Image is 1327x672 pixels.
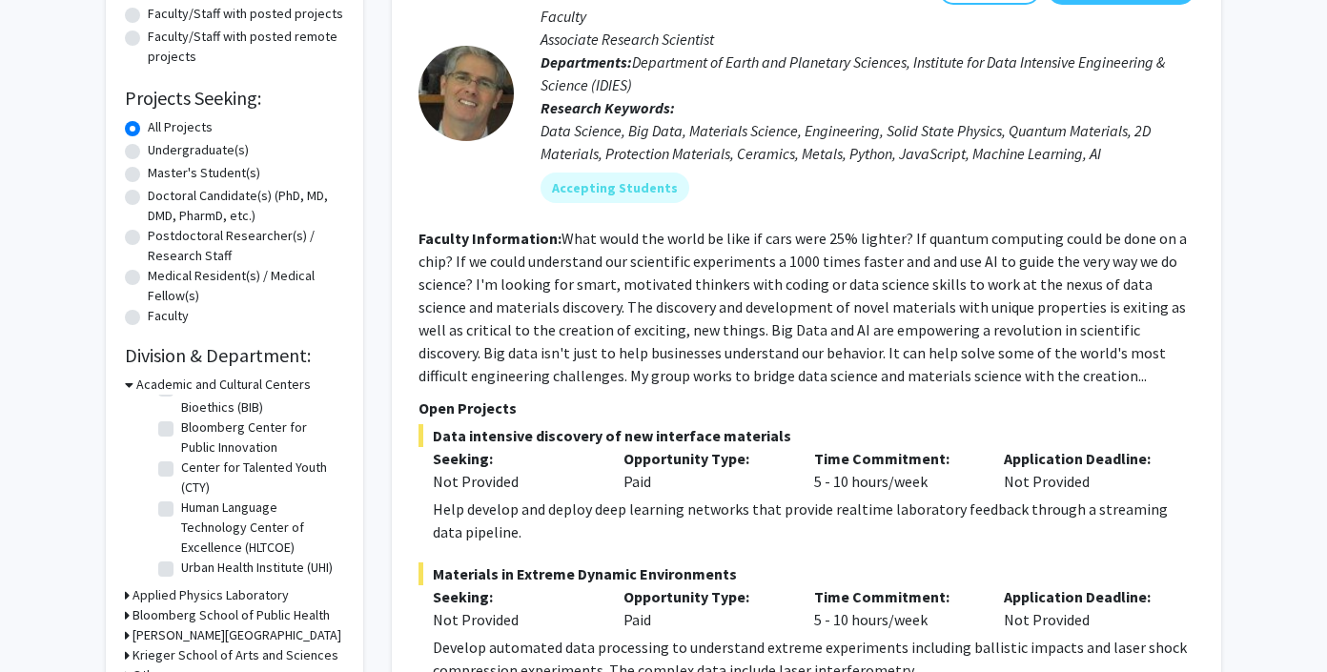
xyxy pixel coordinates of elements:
div: Data Science, Big Data, Materials Science, Engineering, Solid State Physics, Quantum Materials, 2... [541,119,1194,165]
p: Time Commitment: [814,447,976,470]
div: Help develop and deploy deep learning networks that provide realtime laboratory feedback through ... [433,498,1194,543]
b: Faculty Information: [419,229,561,248]
div: Not Provided [433,470,595,493]
h3: Bloomberg School of Public Health [133,605,330,625]
div: Paid [609,447,800,493]
p: Opportunity Type: [623,585,786,608]
div: 5 - 10 hours/week [800,585,990,631]
label: Human Language Technology Center of Excellence (HLTCOE) [181,498,339,558]
div: Paid [609,585,800,631]
label: Master's Student(s) [148,163,260,183]
h3: Academic and Cultural Centers [136,375,311,395]
b: Research Keywords: [541,98,675,117]
label: Berman Institute of Bioethics (BIB) [181,377,339,417]
fg-read-more: What would the world be like if cars were 25% lighter? If quantum computing could be done on a ch... [419,229,1187,385]
span: Materials in Extreme Dynamic Environments [419,562,1194,585]
h3: Krieger School of Arts and Sciences [133,645,338,665]
span: Data intensive discovery of new interface materials [419,424,1194,447]
label: Postdoctoral Researcher(s) / Research Staff [148,226,344,266]
h3: Applied Physics Laboratory [133,585,289,605]
h3: [PERSON_NAME][GEOGRAPHIC_DATA] [133,625,341,645]
label: Doctoral Candidate(s) (PhD, MD, DMD, PharmD, etc.) [148,186,344,226]
p: Application Deadline: [1004,447,1166,470]
p: Application Deadline: [1004,585,1166,608]
h2: Division & Department: [125,344,344,367]
span: Department of Earth and Planetary Sciences, Institute for Data Intensive Engineering & Science (I... [541,52,1165,94]
iframe: Chat [14,586,81,658]
div: 5 - 10 hours/week [800,447,990,493]
p: Time Commitment: [814,585,976,608]
p: Faculty [541,5,1194,28]
p: Seeking: [433,447,595,470]
div: Not Provided [990,585,1180,631]
h2: Projects Seeking: [125,87,344,110]
b: Departments: [541,52,632,71]
p: Opportunity Type: [623,447,786,470]
label: Urban Health Institute (UHI) [181,558,333,578]
div: Not Provided [990,447,1180,493]
label: All Projects [148,117,213,137]
mat-chip: Accepting Students [541,173,689,203]
label: Undergraduate(s) [148,140,249,160]
label: Faculty [148,306,189,326]
label: Bloomberg Center for Public Innovation [181,417,339,458]
label: Center for Talented Youth (CTY) [181,458,339,498]
div: Not Provided [433,608,595,631]
p: Associate Research Scientist [541,28,1194,51]
label: Medical Resident(s) / Medical Fellow(s) [148,266,344,306]
label: Faculty/Staff with posted remote projects [148,27,344,67]
p: Open Projects [419,397,1194,419]
label: Faculty/Staff with posted projects [148,4,343,24]
p: Seeking: [433,585,595,608]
